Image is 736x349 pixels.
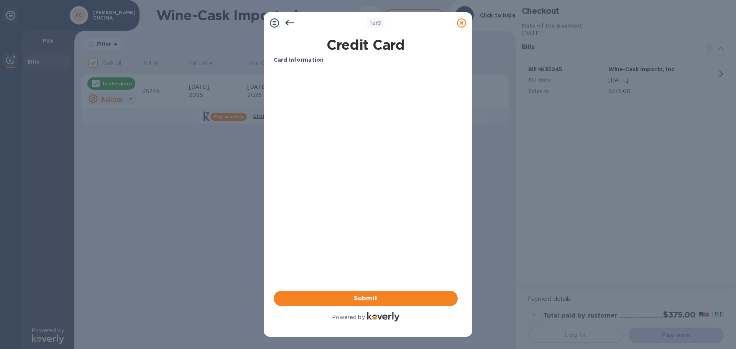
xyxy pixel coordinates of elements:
button: Submit [274,291,458,306]
p: Powered by [332,313,365,321]
h1: Credit Card [271,37,461,53]
span: 1 [370,20,372,26]
span: Submit [280,294,452,303]
b: Card Information [274,57,324,63]
b: of 3 [370,20,381,26]
img: Logo [367,312,399,321]
iframe: Your browser does not support iframes [274,70,458,185]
